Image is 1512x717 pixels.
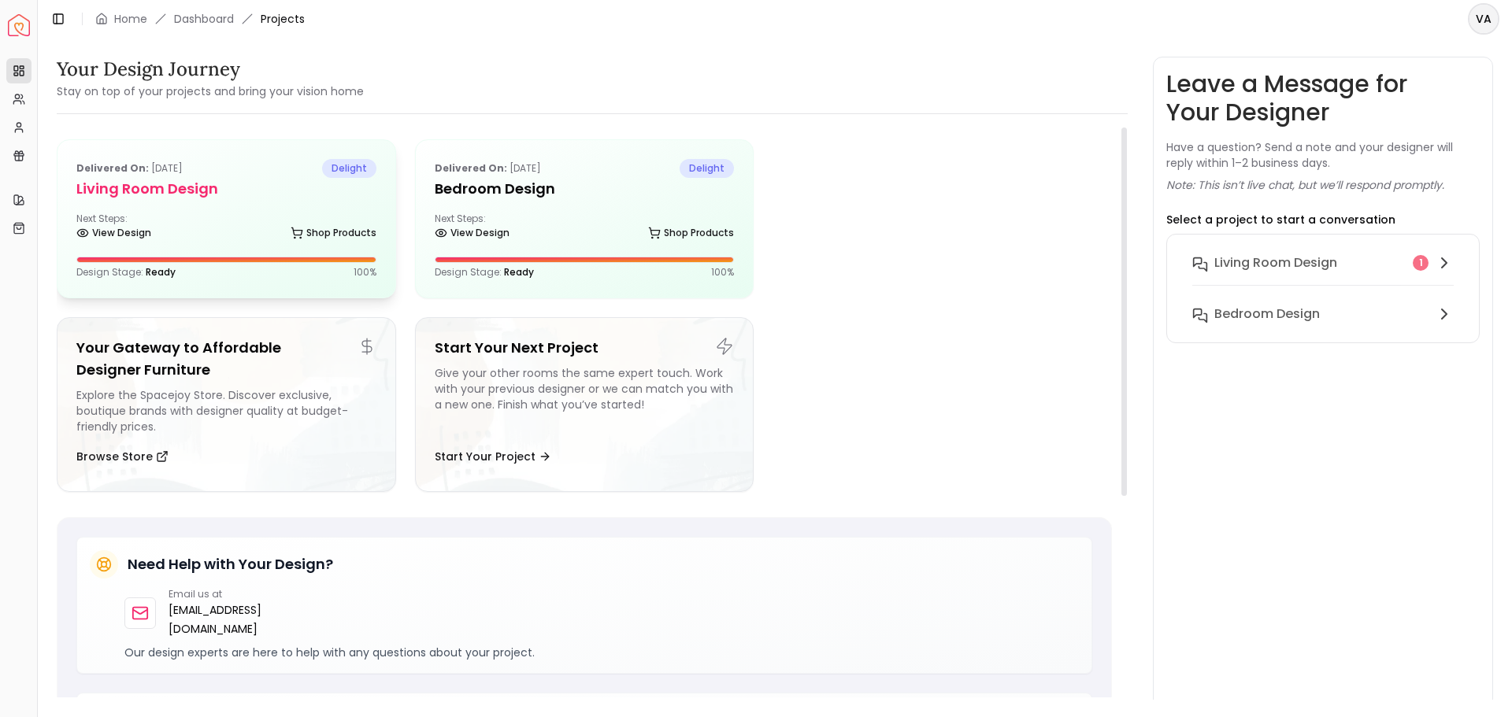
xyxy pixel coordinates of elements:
h5: Start Your Next Project [435,337,735,359]
p: Have a question? Send a note and your designer will reply within 1–2 business days. [1166,139,1480,171]
span: Projects [261,11,305,27]
button: VA [1468,3,1499,35]
h5: Your Gateway to Affordable Designer Furniture [76,337,376,381]
p: Design Stage: [435,266,534,279]
a: View Design [76,222,151,244]
h6: Bedroom Design [1214,305,1320,323]
div: Next Steps: [435,213,735,244]
p: Design Stage: [76,266,176,279]
button: Living Room Design1 [1180,247,1466,298]
div: 1 [1413,255,1429,271]
small: Stay on top of your projects and bring your vision home [57,83,364,99]
h5: Need Help with Your Design? [128,553,333,575]
h3: Your Design Journey [57,57,364,82]
span: delight [322,159,376,178]
button: Browse Store [76,441,169,472]
h5: Bedroom Design [435,178,735,200]
p: 100 % [354,266,376,279]
b: Delivered on: [76,161,149,175]
a: View Design [435,222,510,244]
p: [DATE] [435,159,541,178]
div: Next Steps: [76,213,376,244]
p: Our design experts are here to help with any questions about your project. [124,645,1079,660]
a: [EMAIL_ADDRESS][DOMAIN_NAME] [169,601,344,638]
h3: Leave a Message for Your Designer [1166,70,1480,127]
button: Bedroom Design [1180,298,1466,330]
a: Home [114,11,147,27]
p: Select a project to start a conversation [1166,212,1395,227]
img: Spacejoy Logo [8,14,30,36]
p: [DATE] [76,159,183,178]
b: Delivered on: [435,161,507,175]
a: Shop Products [648,222,734,244]
span: VA [1469,5,1498,33]
a: Shop Products [291,222,376,244]
nav: breadcrumb [95,11,305,27]
span: delight [680,159,734,178]
div: Give your other rooms the same expert touch. Work with your previous designer or we can match you... [435,365,735,434]
h6: Living Room Design [1214,253,1337,272]
span: Ready [146,265,176,279]
a: Start Your Next ProjectGive your other rooms the same expert touch. Work with your previous desig... [415,317,754,492]
p: Email us at [169,588,344,601]
a: Dashboard [174,11,234,27]
p: Note: This isn’t live chat, but we’ll respond promptly. [1166,177,1444,193]
button: Start Your Project [435,441,551,472]
span: Ready [504,265,534,279]
a: Your Gateway to Affordable Designer FurnitureExplore the Spacejoy Store. Discover exclusive, bout... [57,317,396,492]
div: Explore the Spacejoy Store. Discover exclusive, boutique brands with designer quality at budget-f... [76,387,376,434]
p: 100 % [711,266,734,279]
h5: Living Room Design [76,178,376,200]
a: Spacejoy [8,14,30,36]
